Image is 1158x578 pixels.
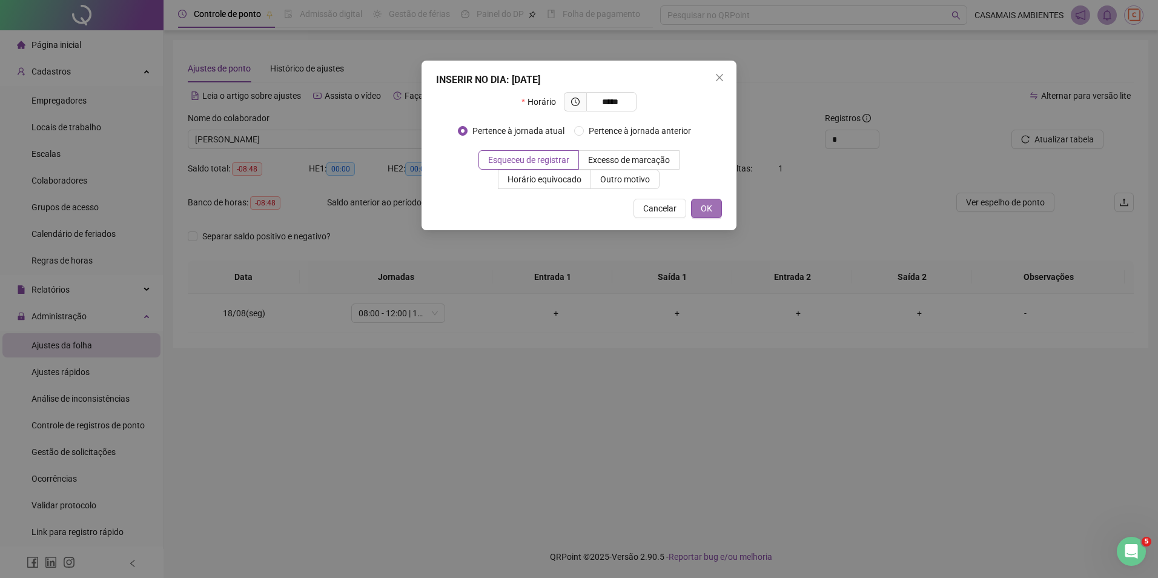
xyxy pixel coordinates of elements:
span: Excesso de marcação [588,155,670,165]
div: INSERIR NO DIA : [DATE] [436,73,722,87]
button: Close [710,68,729,87]
label: Horário [521,92,563,111]
span: Outro motivo [600,174,650,184]
span: Horário equivocado [508,174,581,184]
span: Pertence à jornada anterior [584,124,696,138]
button: Cancelar [634,199,686,218]
span: Esqueceu de registrar [488,155,569,165]
span: OK [701,202,712,215]
span: 5 [1142,537,1151,546]
span: close [715,73,724,82]
span: clock-circle [571,98,580,106]
span: Pertence à jornada atual [468,124,569,138]
iframe: Intercom live chat [1117,537,1146,566]
button: OK [691,199,722,218]
span: Cancelar [643,202,677,215]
